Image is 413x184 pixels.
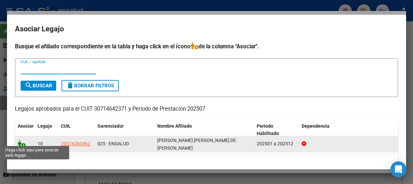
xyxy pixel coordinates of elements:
h2: Asociar Legajo [15,23,398,35]
span: Periodo Habilitado [257,123,279,136]
span: CUIL [61,123,71,129]
button: Borrar Filtros [62,80,119,91]
span: Buscar [25,83,52,89]
datatable-header-cell: Gerenciador [95,119,155,141]
span: RODRIGUEZ TORRES MATEO DE JESUS [157,138,236,151]
mat-icon: search [25,81,33,89]
datatable-header-cell: Asociar [15,119,35,141]
span: Nombre Afiliado [157,123,192,129]
datatable-header-cell: CUIL [58,119,95,141]
datatable-header-cell: Nombre Afiliado [155,119,254,141]
span: Dependencia [302,123,330,129]
span: Legajo [38,123,52,129]
span: Gerenciador [97,123,124,129]
span: Asociar [18,123,34,129]
p: Legajos aprobados para el CUIT 30714642371 y Período de Prestación 202507 [15,105,398,113]
div: 1 registros [15,155,398,171]
datatable-header-cell: Periodo Habilitado [254,119,299,141]
span: 025 - ENSALUD [97,141,129,146]
div: Open Intercom Messenger [390,161,406,177]
datatable-header-cell: Legajo [35,119,58,141]
mat-icon: delete [66,81,74,89]
span: Borrar Filtros [66,83,114,89]
button: Buscar [21,81,56,91]
div: 202501 a 202512 [257,140,296,148]
datatable-header-cell: Dependencia [299,119,398,141]
span: 20574260362 [61,141,90,146]
h4: Busque el afiliado correspondiente en la tabla y haga click en el ícono de la columna "Asociar". [15,42,398,51]
span: 10 [38,141,43,146]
